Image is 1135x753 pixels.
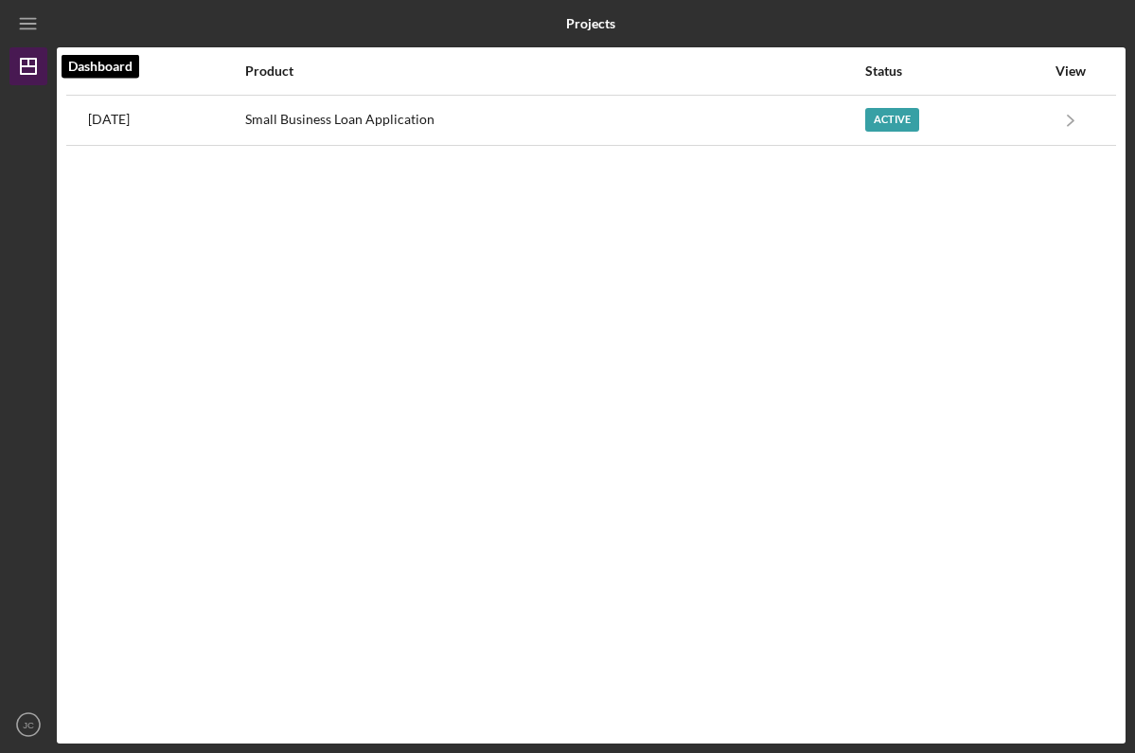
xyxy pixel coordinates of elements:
[9,706,47,744] button: JC
[23,720,34,730] text: JC
[245,63,864,79] div: Product
[865,108,919,132] div: Active
[88,63,243,79] div: Activity
[245,97,864,144] div: Small Business Loan Application
[566,16,615,31] b: Projects
[88,112,130,127] time: 2025-10-02 20:41
[865,63,1045,79] div: Status
[1047,63,1094,79] div: View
